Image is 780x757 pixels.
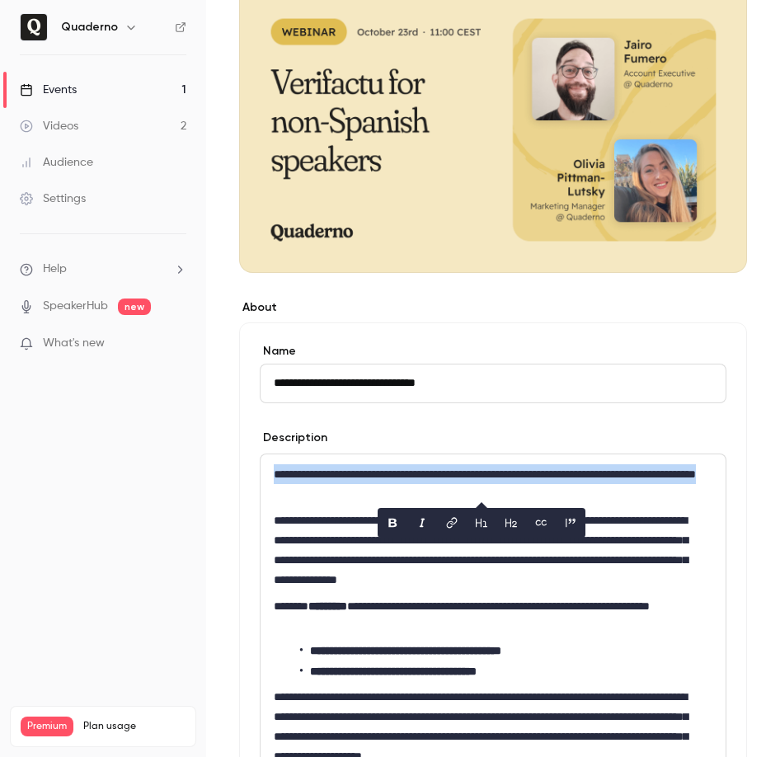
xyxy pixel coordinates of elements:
span: Plan usage [83,720,186,733]
span: Help [43,261,67,278]
label: Name [260,343,726,360]
label: Description [260,430,327,446]
iframe: Noticeable Trigger [167,336,186,351]
button: italic [409,510,435,536]
h6: Quaderno [61,19,118,35]
img: Quaderno [21,14,47,40]
div: Videos [20,118,78,134]
button: blockquote [557,510,584,536]
label: About [239,299,747,316]
span: What's new [43,335,105,352]
a: SpeakerHub [43,298,108,315]
button: link [439,510,465,536]
div: Events [20,82,77,98]
div: Settings [20,190,86,207]
li: help-dropdown-opener [20,261,186,278]
button: bold [379,510,406,536]
span: Premium [21,717,73,736]
span: new [118,299,151,315]
div: Audience [20,154,93,171]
